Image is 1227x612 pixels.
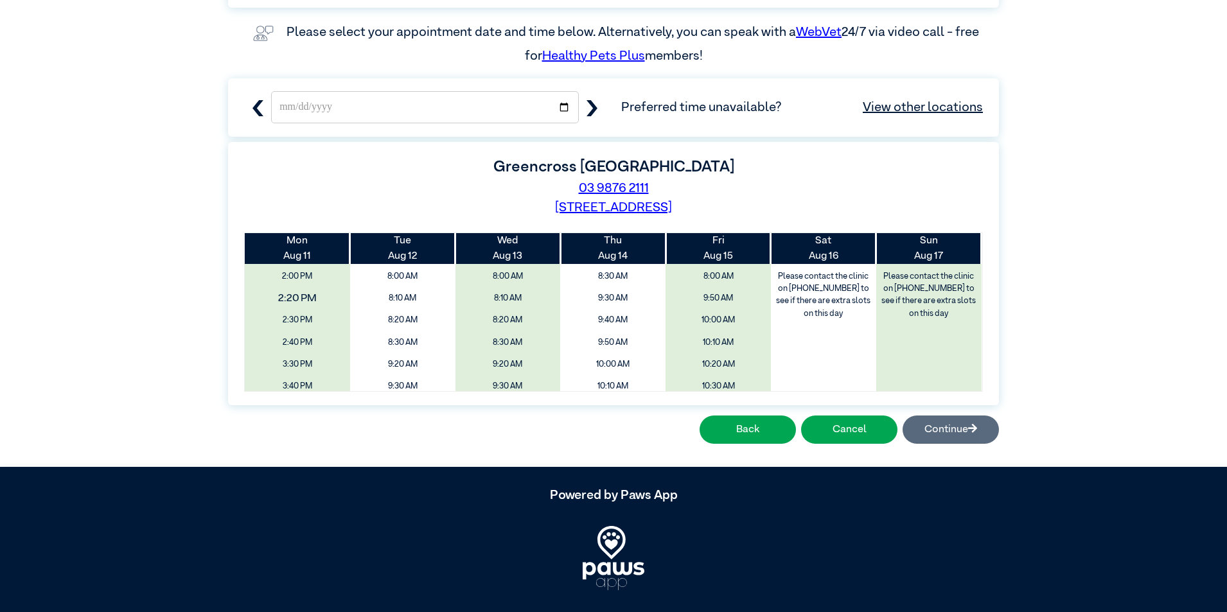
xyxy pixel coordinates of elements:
span: 9:30 AM [565,289,661,308]
button: Cancel [801,415,897,444]
span: 10:20 AM [670,355,766,374]
th: Aug 12 [350,233,455,264]
img: PawsApp [583,526,644,590]
span: 2:30 PM [249,311,346,329]
label: Please contact the clinic on [PHONE_NUMBER] to see if there are extra slots on this day [772,267,875,323]
label: Please select your appointment date and time below. Alternatively, you can speak with a 24/7 via ... [287,26,982,62]
span: 8:20 AM [355,311,451,329]
span: 2:00 PM [249,267,346,286]
span: 8:00 AM [460,267,556,286]
span: 2:40 PM [249,333,346,352]
span: 10:00 AM [565,355,661,374]
span: 10:10 AM [565,377,661,396]
button: Back [700,415,796,444]
span: 9:50 AM [565,333,661,352]
span: 9:20 AM [460,355,556,374]
span: 9:20 AM [355,355,451,374]
a: View other locations [863,98,983,117]
span: Preferred time unavailable? [621,98,983,117]
span: 8:30 AM [355,333,451,352]
label: Greencross [GEOGRAPHIC_DATA] [493,159,734,175]
span: 9:30 AM [460,377,556,396]
th: Aug 15 [666,233,771,264]
span: 8:00 AM [670,267,766,286]
a: Healthy Pets Plus [542,49,645,62]
th: Aug 16 [771,233,876,264]
img: vet [248,21,279,46]
span: 2:20 PM [235,286,360,311]
th: Aug 14 [560,233,666,264]
span: 10:00 AM [670,311,766,329]
span: 9:50 AM [670,289,766,308]
span: 8:10 AM [355,289,451,308]
span: 8:00 AM [355,267,451,286]
a: 03 9876 2111 [579,182,649,195]
th: Aug 11 [245,233,350,264]
span: 3:30 PM [249,355,346,374]
span: 3:40 PM [249,377,346,396]
span: 8:10 AM [460,289,556,308]
span: 9:40 AM [565,311,661,329]
a: WebVet [796,26,842,39]
th: Aug 13 [455,233,561,264]
label: Please contact the clinic on [PHONE_NUMBER] to see if there are extra slots on this day [878,267,980,323]
span: 10:30 AM [670,377,766,396]
span: 8:30 AM [460,333,556,352]
span: 8:30 AM [565,267,661,286]
span: 10:10 AM [670,333,766,352]
span: 9:30 AM [355,377,451,396]
a: [STREET_ADDRESS] [555,201,672,214]
h5: Powered by Paws App [228,487,999,503]
span: 8:20 AM [460,311,556,329]
th: Aug 17 [876,233,982,264]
